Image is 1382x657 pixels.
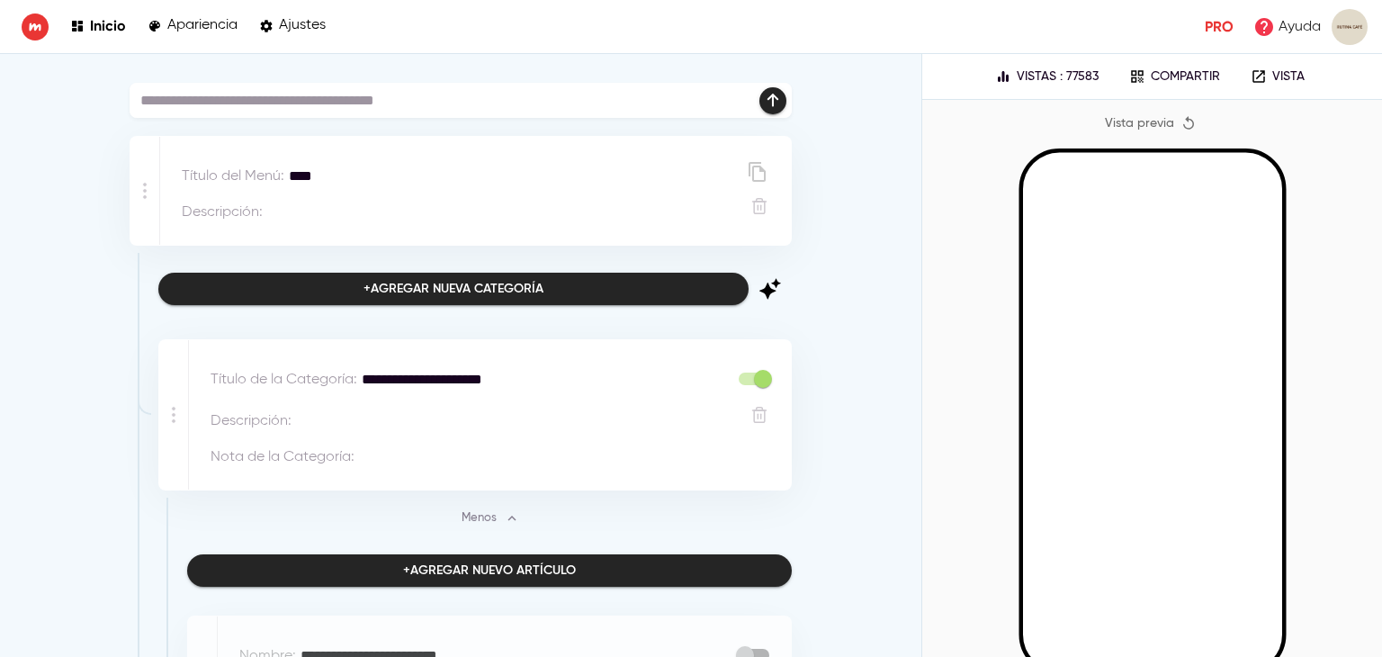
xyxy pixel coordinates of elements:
[148,14,238,39] a: Apariencia
[1205,16,1234,38] p: Pro
[182,166,284,187] p: Título del Menú :
[279,17,326,34] p: Ajustes
[187,554,792,588] button: +Agregar nuevo artículo
[259,14,326,39] a: Ajustes
[211,369,357,391] p: Título de la Categoría :
[211,446,354,468] p: Nota de la Categoría :
[744,158,771,185] button: Duplicar menú
[363,278,543,301] div: + Agregar nueva categoría
[90,17,126,34] p: Inicio
[1272,69,1305,85] p: Vista
[167,17,238,34] p: Apariencia
[1238,63,1317,90] a: Vista
[457,505,523,533] button: Menos
[211,410,292,432] p: Descripción :
[1248,11,1326,43] a: Ayuda
[1017,69,1099,85] p: Vistas : 77583
[1151,69,1220,85] p: Compartir
[158,273,749,306] button: +Agregar nueva categoría
[748,403,771,427] button: Eliminar
[182,202,263,223] p: Descripción :
[462,508,518,529] span: Menos
[1117,63,1233,90] button: Compartir
[1279,16,1321,38] p: Ayuda
[748,194,771,218] button: Eliminar
[403,560,576,582] div: + Agregar nuevo artículo
[988,63,1106,90] button: Vistas : 77583
[1332,9,1368,45] img: images%2FuXlMY36rymN6iFix56HD0M3u1H62%2Fuser.png
[70,14,126,39] a: Inicio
